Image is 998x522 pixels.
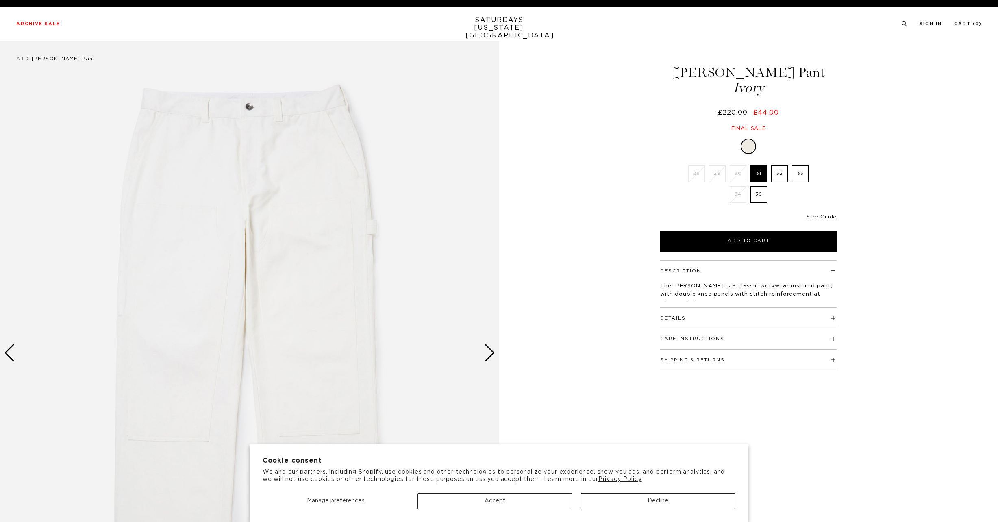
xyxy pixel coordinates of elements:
a: Archive Sale [16,22,60,26]
small: 0 [976,22,979,26]
a: All [16,56,24,61]
h1: [PERSON_NAME] Pant [659,66,838,95]
button: Accept [417,493,572,509]
p: We and our partners, including Shopify, use cookies and other technologies to personalize your ex... [263,468,736,483]
button: Decline [581,493,735,509]
a: SATURDAYS[US_STATE][GEOGRAPHIC_DATA] [465,16,533,39]
span: Manage preferences [307,498,365,504]
button: Add to Cart [660,231,837,252]
a: Size Guide [807,214,837,219]
label: 32 [771,165,788,182]
a: Sign In [920,22,942,26]
a: Privacy Policy [598,476,642,482]
a: Cart (0) [954,22,982,26]
span: £44.00 [753,109,779,116]
button: Details [660,316,686,320]
div: Final sale [659,125,838,132]
button: Care Instructions [660,337,724,341]
div: Previous slide [4,344,15,362]
button: Shipping & Returns [660,358,725,362]
button: Description [660,269,701,273]
label: 36 [750,186,767,203]
label: 33 [792,165,809,182]
button: Manage preferences [263,493,409,509]
del: £220.00 [718,109,751,116]
div: Next slide [484,344,495,362]
span: [PERSON_NAME] Pant [32,56,95,61]
span: Ivory [659,81,838,95]
p: The [PERSON_NAME] is a classic workwear inspired pant, with double knee panels with stitch reinfo... [660,282,837,307]
h2: Cookie consent [263,457,736,465]
label: 31 [750,165,767,182]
